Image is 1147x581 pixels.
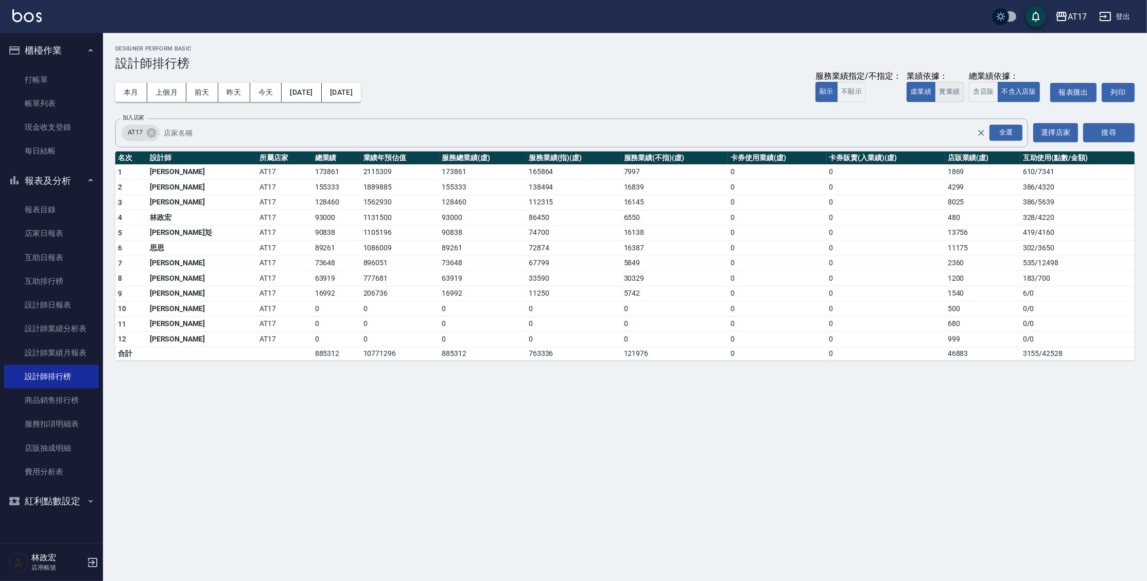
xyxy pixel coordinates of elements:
[621,286,728,301] td: 5742
[31,553,84,563] h5: 林政宏
[1020,286,1135,301] td: 6 / 0
[728,271,826,286] td: 0
[837,82,866,102] button: 不顯示
[361,151,440,165] th: 業績年預估值
[161,124,995,142] input: 店家名稱
[4,317,99,340] a: 設計師業績分析表
[123,114,144,122] label: 加入店家
[361,316,440,332] td: 0
[439,195,526,210] td: 128460
[526,271,621,286] td: 33590
[312,210,361,226] td: 93000
[312,286,361,301] td: 16992
[1020,241,1135,256] td: 302 / 3650
[728,255,826,271] td: 0
[1068,10,1087,23] div: AT17
[312,241,361,256] td: 89261
[728,301,826,317] td: 0
[621,210,728,226] td: 6550
[361,332,440,347] td: 0
[257,332,312,347] td: AT17
[118,198,122,207] span: 3
[1020,164,1135,180] td: 610 / 7341
[361,164,440,180] td: 2115309
[118,229,122,237] span: 5
[728,195,826,210] td: 0
[621,180,728,195] td: 16839
[312,164,361,180] td: 173861
[1020,225,1135,241] td: 419 / 4160
[1020,332,1135,347] td: 0 / 0
[4,388,99,412] a: 商品銷售排行榜
[115,151,147,165] th: 名次
[361,195,440,210] td: 1562930
[147,316,257,332] td: [PERSON_NAME]
[827,151,945,165] th: 卡券販賣(入業績)(虛)
[312,180,361,195] td: 155333
[4,293,99,317] a: 設計師日報表
[312,347,361,360] td: 885312
[998,82,1040,102] button: 不含入店販
[945,332,1020,347] td: 999
[728,347,826,360] td: 0
[118,259,122,267] span: 7
[12,9,42,22] img: Logo
[4,269,99,293] a: 互助排行榜
[312,332,361,347] td: 0
[945,271,1020,286] td: 1200
[361,255,440,271] td: 896051
[282,83,321,102] button: [DATE]
[728,164,826,180] td: 0
[815,71,901,82] div: 服務業績指定/不指定：
[118,320,127,328] span: 11
[827,164,945,180] td: 0
[257,301,312,317] td: AT17
[439,210,526,226] td: 93000
[1020,151,1135,165] th: 互助使用(點數/金額)
[312,271,361,286] td: 63919
[1050,83,1097,102] button: 報表匯出
[1020,271,1135,286] td: 183 / 700
[945,180,1020,195] td: 4299
[147,151,257,165] th: 設計師
[621,301,728,317] td: 0
[526,255,621,271] td: 67799
[4,68,99,92] a: 打帳單
[945,301,1020,317] td: 500
[257,164,312,180] td: AT17
[1020,195,1135,210] td: 386 / 5639
[827,210,945,226] td: 0
[4,488,99,515] button: 紅利點數設定
[4,92,99,115] a: 帳單列表
[147,241,257,256] td: 思思
[439,271,526,286] td: 63919
[118,304,127,313] span: 10
[4,198,99,221] a: 報表目錄
[526,241,621,256] td: 72874
[4,115,99,139] a: 現金收支登錄
[439,241,526,256] td: 89261
[4,365,99,388] a: 設計師排行榜
[907,71,964,82] div: 業績依據：
[147,225,257,241] td: [PERSON_NAME]彣
[147,195,257,210] td: [PERSON_NAME]
[526,210,621,226] td: 86450
[147,255,257,271] td: [PERSON_NAME]
[118,213,122,221] span: 4
[827,301,945,317] td: 0
[250,83,282,102] button: 今天
[257,255,312,271] td: AT17
[361,225,440,241] td: 1105196
[945,225,1020,241] td: 13756
[945,210,1020,226] td: 480
[439,225,526,241] td: 90838
[1102,83,1135,102] button: 列印
[621,316,728,332] td: 0
[987,123,1024,143] button: Open
[945,241,1020,256] td: 11175
[728,241,826,256] td: 0
[118,335,127,343] span: 12
[312,301,361,317] td: 0
[121,127,149,138] span: AT17
[147,332,257,347] td: [PERSON_NAME]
